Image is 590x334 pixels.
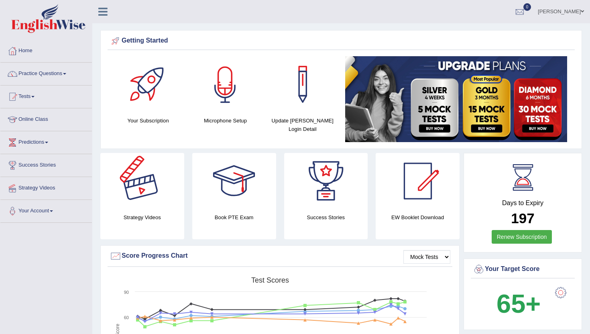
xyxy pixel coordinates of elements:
[124,315,129,320] text: 60
[110,250,450,262] div: Score Progress Chart
[114,116,183,125] h4: Your Subscription
[124,290,129,295] text: 90
[0,108,92,128] a: Online Class
[492,230,552,244] a: Renew Subscription
[0,177,92,197] a: Strategy Videos
[0,131,92,151] a: Predictions
[0,63,92,83] a: Practice Questions
[192,213,276,222] h4: Book PTE Exam
[496,289,541,318] b: 65+
[345,56,567,142] img: small5.jpg
[251,276,289,284] tspan: Test scores
[110,35,573,47] div: Getting Started
[0,40,92,60] a: Home
[100,213,184,222] h4: Strategy Videos
[511,210,534,226] b: 197
[284,213,368,222] h4: Success Stories
[0,86,92,106] a: Tests
[523,3,531,11] span: 0
[191,116,260,125] h4: Microphone Setup
[473,263,573,275] div: Your Target Score
[268,116,337,133] h4: Update [PERSON_NAME] Login Detail
[0,154,92,174] a: Success Stories
[376,213,460,222] h4: EW Booklet Download
[473,200,573,207] h4: Days to Expiry
[0,200,92,220] a: Your Account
